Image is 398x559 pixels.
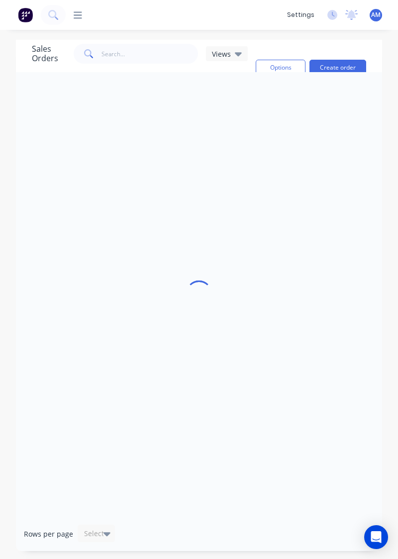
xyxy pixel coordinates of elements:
div: settings [282,7,319,22]
span: Views [212,49,231,59]
button: Options [256,60,305,76]
span: AM [371,10,381,19]
input: Search... [101,44,199,64]
span: Rows per page [24,529,73,539]
div: Open Intercom Messenger [364,525,388,549]
div: Select... [84,529,110,539]
img: Factory [18,7,33,22]
h1: Sales Orders [32,44,66,63]
button: Create order [309,60,366,76]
